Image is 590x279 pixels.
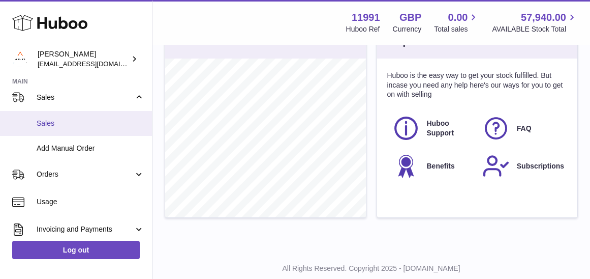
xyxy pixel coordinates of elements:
[37,197,144,207] span: Usage
[482,152,562,180] a: Subscriptions
[38,60,149,68] span: [EMAIL_ADDRESS][DOMAIN_NAME]
[521,11,566,24] span: 57,940.00
[38,49,129,69] div: [PERSON_NAME]
[492,24,578,34] span: AVAILABLE Stock Total
[482,115,562,142] a: FAQ
[12,51,27,67] img: info@an-y1.com
[434,11,479,34] a: 0.00 Total sales
[427,161,455,171] span: Benefits
[37,93,134,102] span: Sales
[448,11,468,24] span: 0.00
[37,225,134,234] span: Invoicing and Payments
[37,119,144,128] span: Sales
[434,24,479,34] span: Total sales
[517,161,564,171] span: Subscriptions
[393,24,422,34] div: Currency
[37,170,134,179] span: Orders
[399,11,421,24] strong: GBP
[427,119,471,138] span: Huboo Support
[161,264,582,273] p: All Rights Reserved. Copyright 2025 - [DOMAIN_NAME]
[352,11,380,24] strong: 11991
[392,115,472,142] a: Huboo Support
[387,71,568,100] p: Huboo is the easy way to get your stock fulfilled. But incase you need any help here's our ways f...
[346,24,380,34] div: Huboo Ref
[492,11,578,34] a: 57,940.00 AVAILABLE Stock Total
[392,152,472,180] a: Benefits
[517,124,532,133] span: FAQ
[37,144,144,153] span: Add Manual Order
[12,241,140,259] a: Log out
